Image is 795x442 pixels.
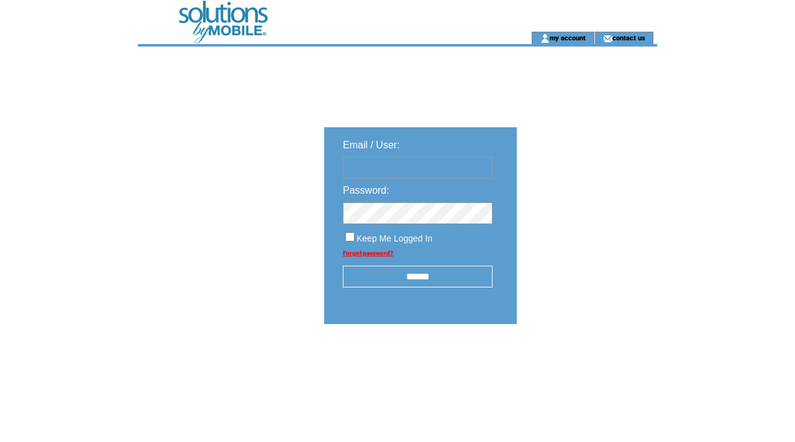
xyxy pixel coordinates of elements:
[550,34,586,42] a: my account
[343,250,393,256] a: Forgot password?
[343,140,400,150] span: Email / User:
[612,34,645,42] a: contact us
[553,355,615,371] img: transparent.png;jsessionid=597E4567E630F1D971FBA90FF7F5DF33
[357,233,432,243] span: Keep Me Logged In
[540,34,550,43] img: account_icon.gif;jsessionid=597E4567E630F1D971FBA90FF7F5DF33
[343,185,389,196] span: Password:
[603,34,612,43] img: contact_us_icon.gif;jsessionid=597E4567E630F1D971FBA90FF7F5DF33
